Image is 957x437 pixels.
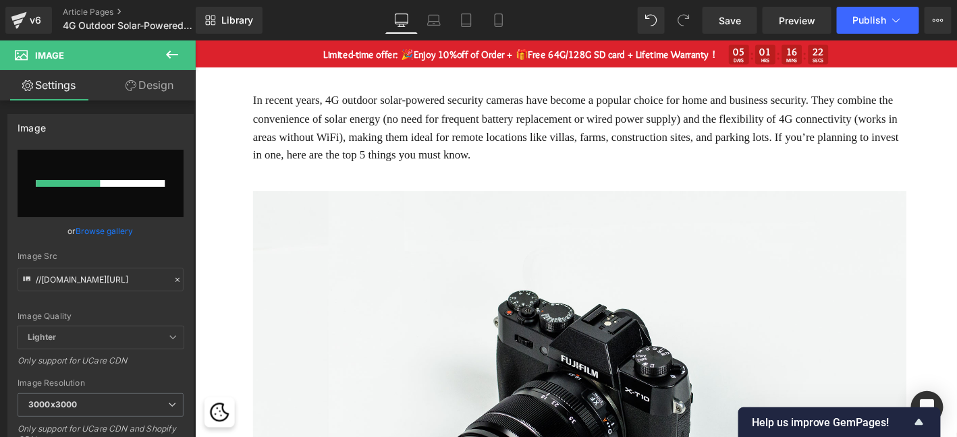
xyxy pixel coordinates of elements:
[62,55,763,132] p: In recent years, 4G outdoor solar-powered security cameras have become a popular choice for home ...
[719,13,741,28] span: Save
[837,7,919,34] button: Publish
[670,7,697,34] button: Redo
[63,7,218,18] a: Article Pages
[450,7,483,34] a: Tablet
[196,7,263,34] a: New Library
[101,70,198,100] a: Design
[16,388,36,409] img: Cookie policy
[752,416,911,429] span: Help us improve GemPages!
[18,252,184,261] div: Image Src
[483,7,515,34] a: Mobile
[18,115,46,134] div: Image
[27,11,44,29] div: v6
[763,7,831,34] a: Preview
[63,20,192,31] span: 4G Outdoor Solar-Powered Security Cameras: Top 5 Things You Should Know
[28,399,77,409] b: 3000x3000
[638,7,665,34] button: Undo
[5,7,52,34] a: v6
[752,414,927,430] button: Show survey - Help us improve GemPages!
[385,7,418,34] a: Desktop
[35,50,64,61] span: Image
[853,15,887,26] span: Publish
[18,378,184,388] div: Image Resolution
[925,7,952,34] button: More
[911,391,944,424] div: Open Intercom Messenger
[18,355,184,375] div: Only support for UCare CDN
[18,268,184,291] input: Link
[14,387,38,411] button: Cookie policy
[779,13,815,28] span: Preview
[76,219,134,243] a: Browse gallery
[221,14,253,26] span: Library
[18,312,184,321] div: Image Quality
[10,382,43,415] div: Cookie policy
[18,224,184,238] div: or
[28,332,56,342] b: Lighter
[418,7,450,34] a: Laptop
